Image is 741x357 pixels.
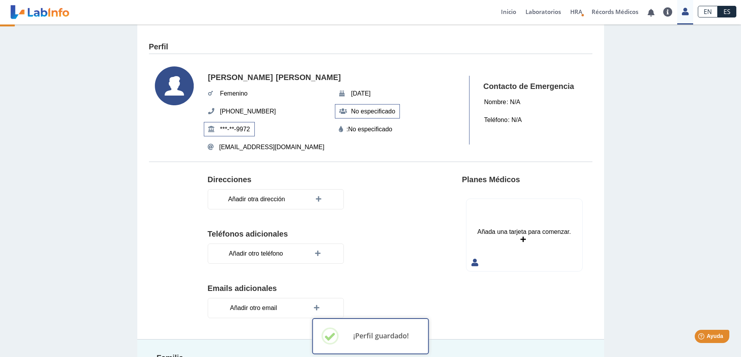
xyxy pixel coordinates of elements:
[698,6,718,17] a: EN
[208,230,402,239] h4: Teléfonos adicionales
[349,104,398,118] span: No especificado
[208,175,252,185] h4: Direcciones
[482,95,509,109] span: Nombre
[482,113,510,127] span: Teléfono
[672,327,732,348] iframe: Help widget launcher
[347,332,415,340] h2: ¡Perfil guardado!
[226,247,285,261] span: Añadir otro teléfono
[149,42,168,52] h4: Perfil
[480,95,525,110] div: : N/A
[219,143,324,152] span: [EMAIL_ADDRESS][DOMAIN_NAME]
[206,71,275,85] span: [PERSON_NAME]
[273,71,343,85] span: [PERSON_NAME]
[570,8,582,16] span: HRA
[480,113,526,127] div: : N/A
[462,175,520,185] h4: Planes Médicos
[218,87,250,101] span: Femenino
[339,125,462,134] div: :
[349,87,373,101] span: [DATE]
[228,301,279,315] span: Añadir otro email
[718,6,736,17] a: ES
[218,104,279,118] span: [PHONE_NUMBER]
[226,192,287,206] span: Añadir otra dirección
[483,82,580,91] h4: Contacto de Emergencia
[477,227,571,237] div: Añada una tarjeta para comenzar.
[208,284,402,293] h4: Emails adicionales
[348,125,392,134] editable: No especificado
